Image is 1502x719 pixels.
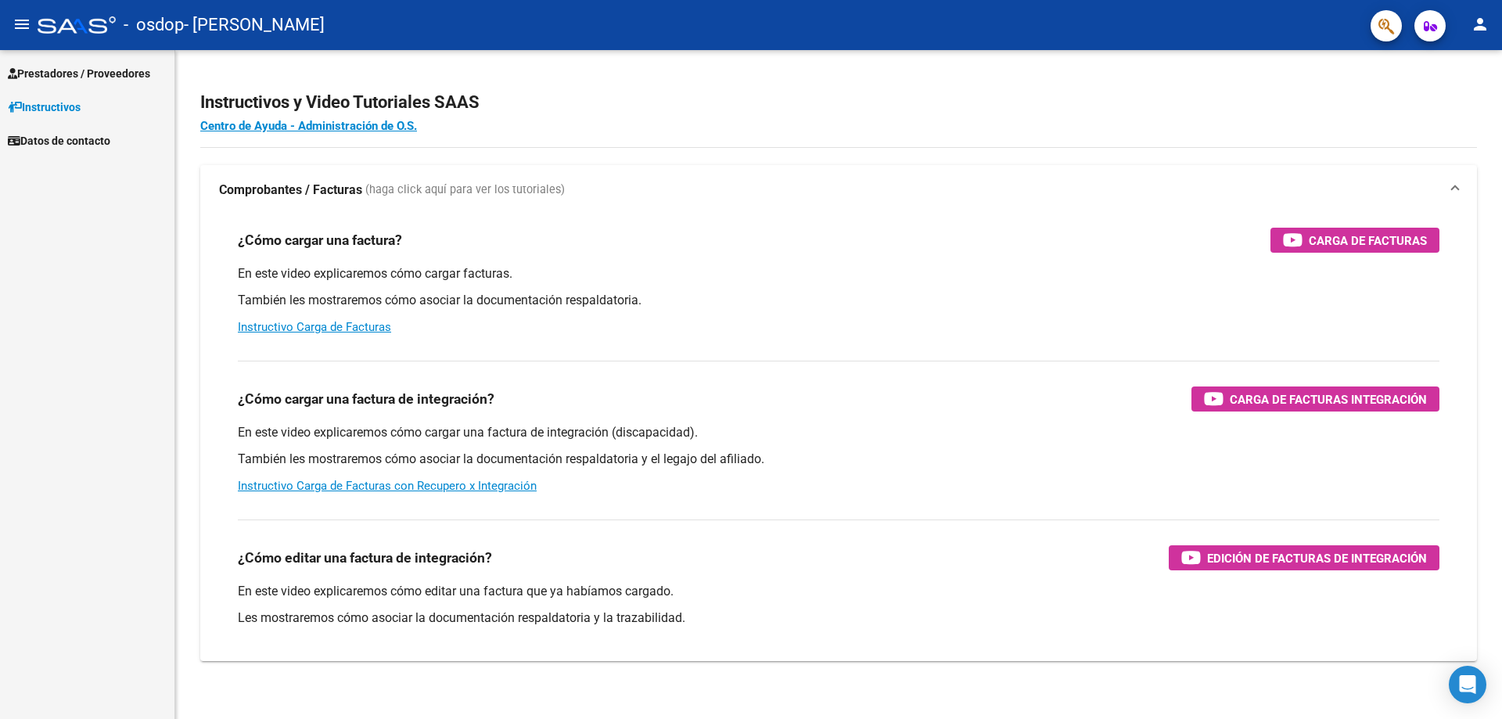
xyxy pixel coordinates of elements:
span: Carga de Facturas Integración [1230,390,1427,409]
p: Les mostraremos cómo asociar la documentación respaldatoria y la trazabilidad. [238,609,1439,627]
span: - osdop [124,8,184,42]
h3: ¿Cómo editar una factura de integración? [238,547,492,569]
span: Instructivos [8,99,81,116]
button: Carga de Facturas [1270,228,1439,253]
mat-expansion-panel-header: Comprobantes / Facturas (haga click aquí para ver los tutoriales) [200,165,1477,215]
mat-icon: person [1471,15,1489,34]
span: - [PERSON_NAME] [184,8,325,42]
mat-icon: menu [13,15,31,34]
p: En este video explicaremos cómo cargar una factura de integración (discapacidad). [238,424,1439,441]
span: Carga de Facturas [1309,231,1427,250]
button: Edición de Facturas de integración [1169,545,1439,570]
span: Prestadores / Proveedores [8,65,150,82]
h3: ¿Cómo cargar una factura de integración? [238,388,494,410]
h2: Instructivos y Video Tutoriales SAAS [200,88,1477,117]
h3: ¿Cómo cargar una factura? [238,229,402,251]
div: Comprobantes / Facturas (haga click aquí para ver los tutoriales) [200,215,1477,661]
a: Instructivo Carga de Facturas con Recupero x Integración [238,479,537,493]
p: En este video explicaremos cómo editar una factura que ya habíamos cargado. [238,583,1439,600]
span: Edición de Facturas de integración [1207,548,1427,568]
button: Carga de Facturas Integración [1191,386,1439,412]
span: (haga click aquí para ver los tutoriales) [365,182,565,199]
p: En este video explicaremos cómo cargar facturas. [238,265,1439,282]
strong: Comprobantes / Facturas [219,182,362,199]
p: También les mostraremos cómo asociar la documentación respaldatoria y el legajo del afiliado. [238,451,1439,468]
a: Centro de Ayuda - Administración de O.S. [200,119,417,133]
div: Open Intercom Messenger [1449,666,1486,703]
p: También les mostraremos cómo asociar la documentación respaldatoria. [238,292,1439,309]
a: Instructivo Carga de Facturas [238,320,391,334]
span: Datos de contacto [8,132,110,149]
